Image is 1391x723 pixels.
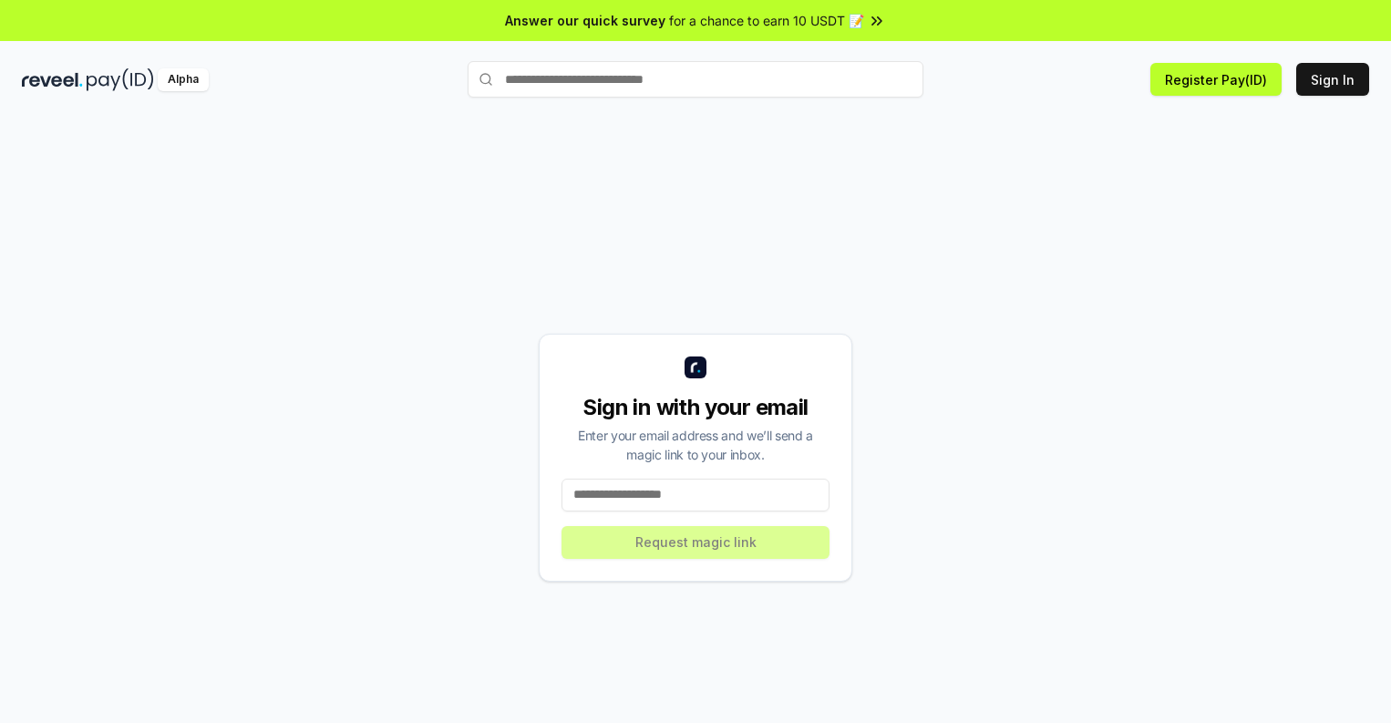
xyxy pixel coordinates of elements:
button: Register Pay(ID) [1150,63,1282,96]
div: Sign in with your email [562,393,829,422]
img: reveel_dark [22,68,83,91]
div: Alpha [158,68,209,91]
span: Answer our quick survey [505,11,665,30]
div: Enter your email address and we’ll send a magic link to your inbox. [562,426,829,464]
span: for a chance to earn 10 USDT 📝 [669,11,864,30]
button: Sign In [1296,63,1369,96]
img: logo_small [685,356,706,378]
img: pay_id [87,68,154,91]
